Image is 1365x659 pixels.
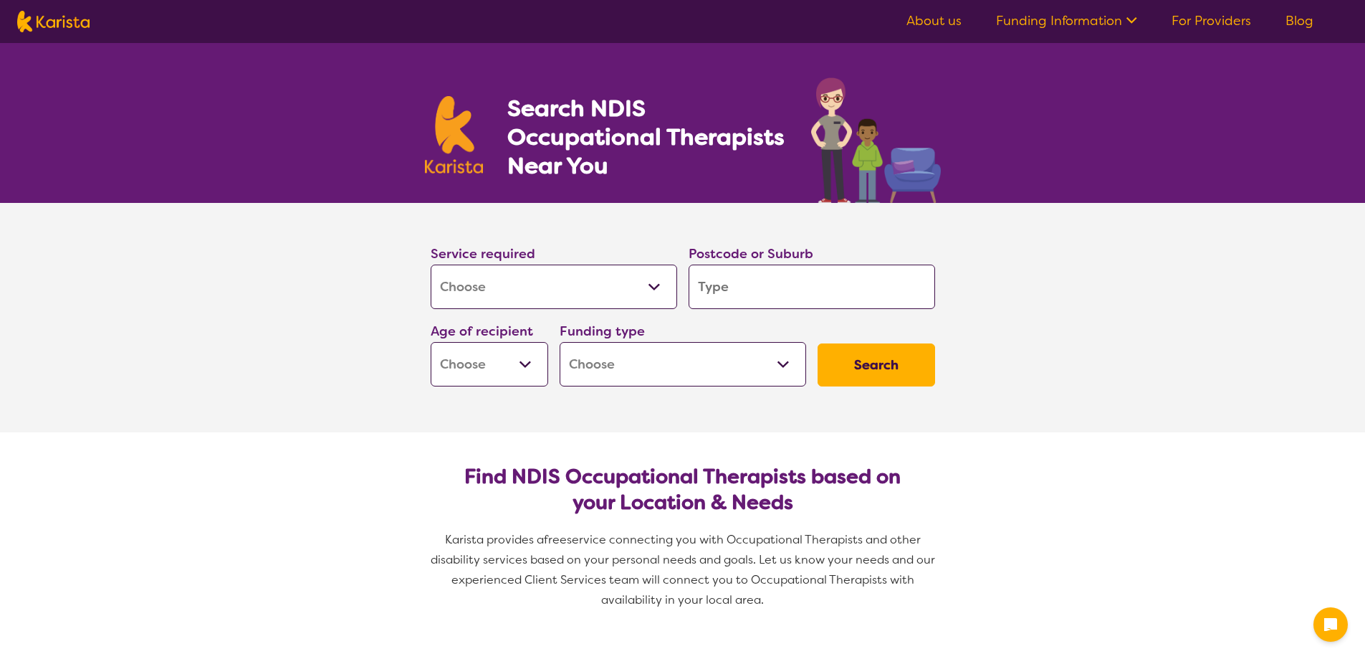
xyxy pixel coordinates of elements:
[445,532,544,547] span: Karista provides a
[507,94,786,180] h1: Search NDIS Occupational Therapists Near You
[906,12,962,29] a: About us
[431,532,938,607] span: service connecting you with Occupational Therapists and other disability services based on your p...
[544,532,567,547] span: free
[431,245,535,262] label: Service required
[425,96,484,174] img: Karista logo
[17,11,90,32] img: Karista logo
[560,323,645,340] label: Funding type
[811,77,941,203] img: occupational-therapy
[818,343,935,387] button: Search
[689,245,813,262] label: Postcode or Suburb
[431,323,533,340] label: Age of recipient
[689,265,935,309] input: Type
[1172,12,1251,29] a: For Providers
[1285,12,1313,29] a: Blog
[442,464,924,516] h2: Find NDIS Occupational Therapists based on your Location & Needs
[996,12,1137,29] a: Funding Information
